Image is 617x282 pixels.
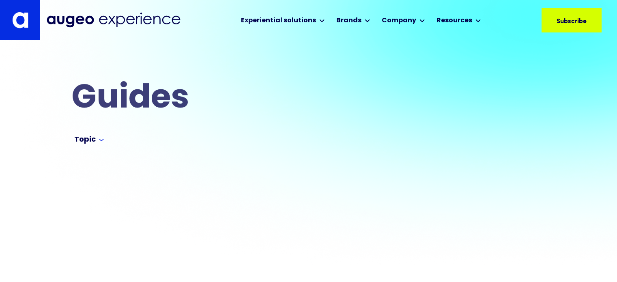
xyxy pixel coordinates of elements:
div: Experiential solutions [241,16,316,26]
img: Augeo Experience business unit full logo in midnight blue. [47,13,181,28]
img: Augeo's "a" monogram decorative logo in white. [12,12,28,28]
div: Topic [74,135,96,145]
a: Subscribe [542,8,602,32]
div: Brands [336,16,361,26]
h2: Guides [71,83,350,116]
img: Arrow symbol in bright blue pointing down to indicate an expanded section. [99,139,104,142]
div: Resources [436,16,472,26]
div: Company [382,16,416,26]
